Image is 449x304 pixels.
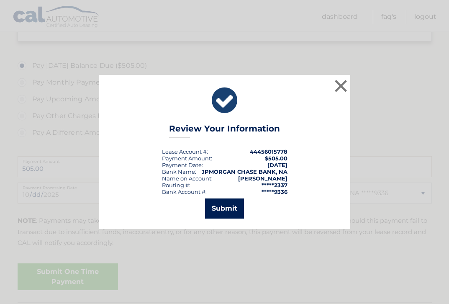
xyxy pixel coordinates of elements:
[169,124,280,138] h3: Review Your Information
[162,168,196,175] div: Bank Name:
[267,162,287,168] span: [DATE]
[265,155,287,162] span: $505.00
[205,198,244,219] button: Submit
[162,148,208,155] div: Lease Account #:
[333,77,349,94] button: ×
[202,168,287,175] strong: JPMORGAN CHASE BANK, NA
[162,155,212,162] div: Payment Amount:
[162,175,213,182] div: Name on Account:
[250,148,287,155] strong: 44456015778
[162,188,207,195] div: Bank Account #:
[162,162,203,168] div: :
[162,182,190,188] div: Routing #:
[162,162,202,168] span: Payment Date
[238,175,287,182] strong: [PERSON_NAME]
